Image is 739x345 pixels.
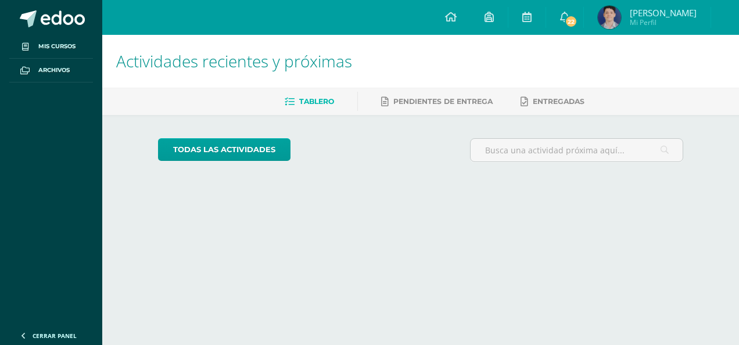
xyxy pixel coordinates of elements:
img: 10c4c540e5b38394ddd0b1d0076a9043.png [598,6,621,29]
input: Busca una actividad próxima aquí... [471,139,683,161]
a: Entregadas [521,92,584,111]
span: Entregadas [533,97,584,106]
span: Cerrar panel [33,332,77,340]
span: [PERSON_NAME] [630,7,697,19]
span: Actividades recientes y próximas [116,50,352,72]
a: todas las Actividades [158,138,290,161]
span: Tablero [299,97,334,106]
a: Pendientes de entrega [381,92,493,111]
span: Mis cursos [38,42,76,51]
span: 22 [565,15,577,28]
span: Archivos [38,66,70,75]
a: Mis cursos [9,35,93,59]
a: Tablero [285,92,334,111]
span: Mi Perfil [630,17,697,27]
span: Pendientes de entrega [393,97,493,106]
a: Archivos [9,59,93,82]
